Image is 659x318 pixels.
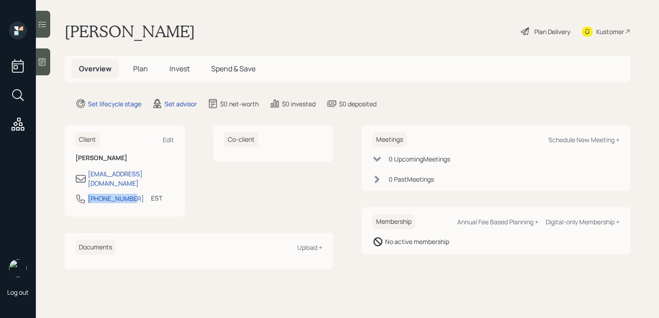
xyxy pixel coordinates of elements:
div: $0 deposited [339,99,377,109]
h1: [PERSON_NAME] [65,22,195,41]
div: Set lifecycle stage [88,99,141,109]
h6: Co-client [224,132,258,147]
div: Kustomer [596,27,624,36]
div: $0 net-worth [220,99,259,109]
h6: [PERSON_NAME] [75,154,174,162]
div: Schedule New Meeting + [548,135,620,144]
div: Plan Delivery [534,27,570,36]
div: Annual Fee Based Planning + [457,218,538,226]
div: $0 invested [282,99,316,109]
div: 0 Past Meeting s [389,174,434,184]
div: Log out [7,288,29,296]
span: Plan [133,64,148,74]
div: Digital-only Membership + [546,218,620,226]
span: Overview [79,64,112,74]
div: [EMAIL_ADDRESS][DOMAIN_NAME] [88,169,174,188]
div: [PHONE_NUMBER] [88,194,144,203]
h6: Meetings [373,132,407,147]
div: EST [151,193,162,203]
div: No active membership [385,237,449,246]
span: Invest [169,64,190,74]
h6: Documents [75,240,116,255]
div: 0 Upcoming Meeting s [389,154,450,164]
h6: Client [75,132,100,147]
div: Upload + [297,243,322,252]
h6: Membership [373,214,415,229]
div: Set advisor [165,99,197,109]
div: Edit [163,135,174,144]
img: retirable_logo.png [9,259,27,277]
span: Spend & Save [211,64,256,74]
